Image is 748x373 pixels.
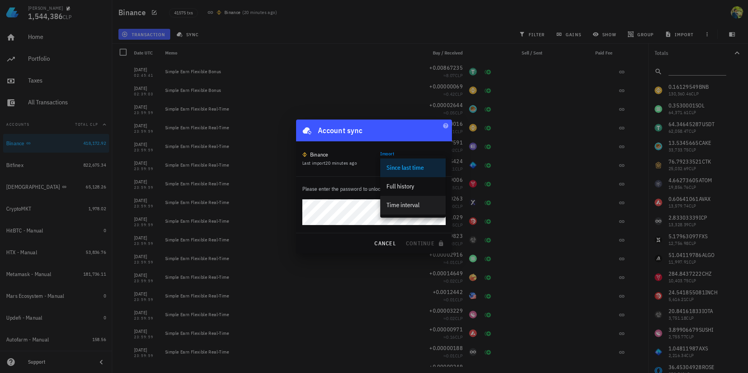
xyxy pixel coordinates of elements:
div: Binance [310,151,328,158]
div: ImportSince last time [380,155,446,169]
label: Import [380,151,394,157]
div: Since last time [386,164,439,171]
span: Last import [302,160,357,166]
div: Full history [386,183,439,190]
span: 20 minutes ago [325,160,357,166]
img: 270.png [302,152,307,157]
div: Account sync [318,124,362,137]
p: Please enter the password to unlock & sync the account. [302,185,446,193]
button: cancel [371,236,399,250]
span: cancel [374,240,396,247]
div: Time interval [386,201,439,209]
